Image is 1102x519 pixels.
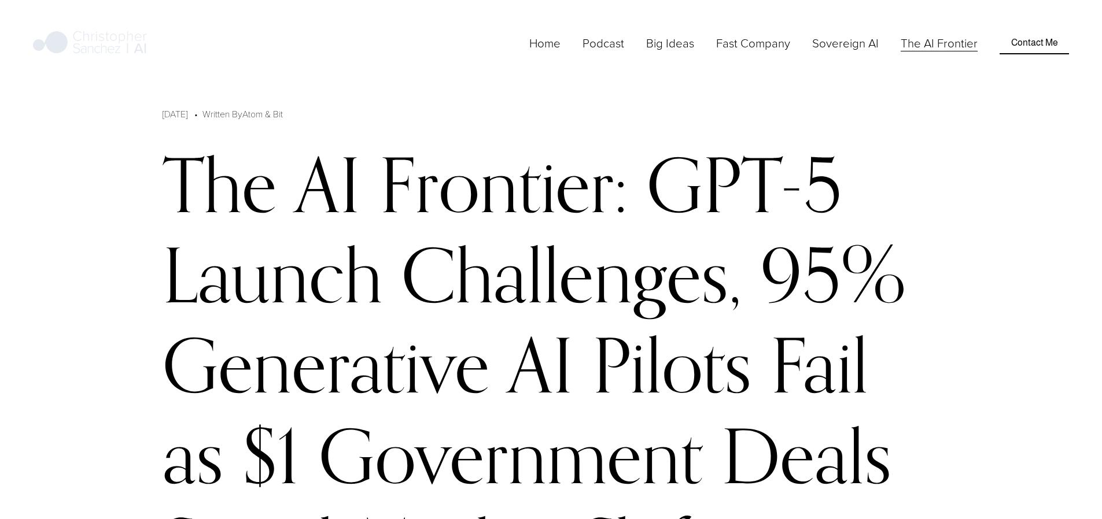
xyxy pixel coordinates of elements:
[242,107,283,120] a: Atom & Bit
[716,35,790,51] span: Fast Company
[646,35,694,51] span: Big Ideas
[33,29,147,58] img: Christopher Sanchez | AI
[163,107,187,120] span: [DATE]
[716,34,790,53] a: folder dropdown
[529,34,561,53] a: Home
[812,34,879,53] a: Sovereign AI
[1000,32,1068,54] a: Contact Me
[202,107,283,121] div: Written By
[646,34,694,53] a: folder dropdown
[583,34,624,53] a: Podcast
[901,34,978,53] a: The AI Frontier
